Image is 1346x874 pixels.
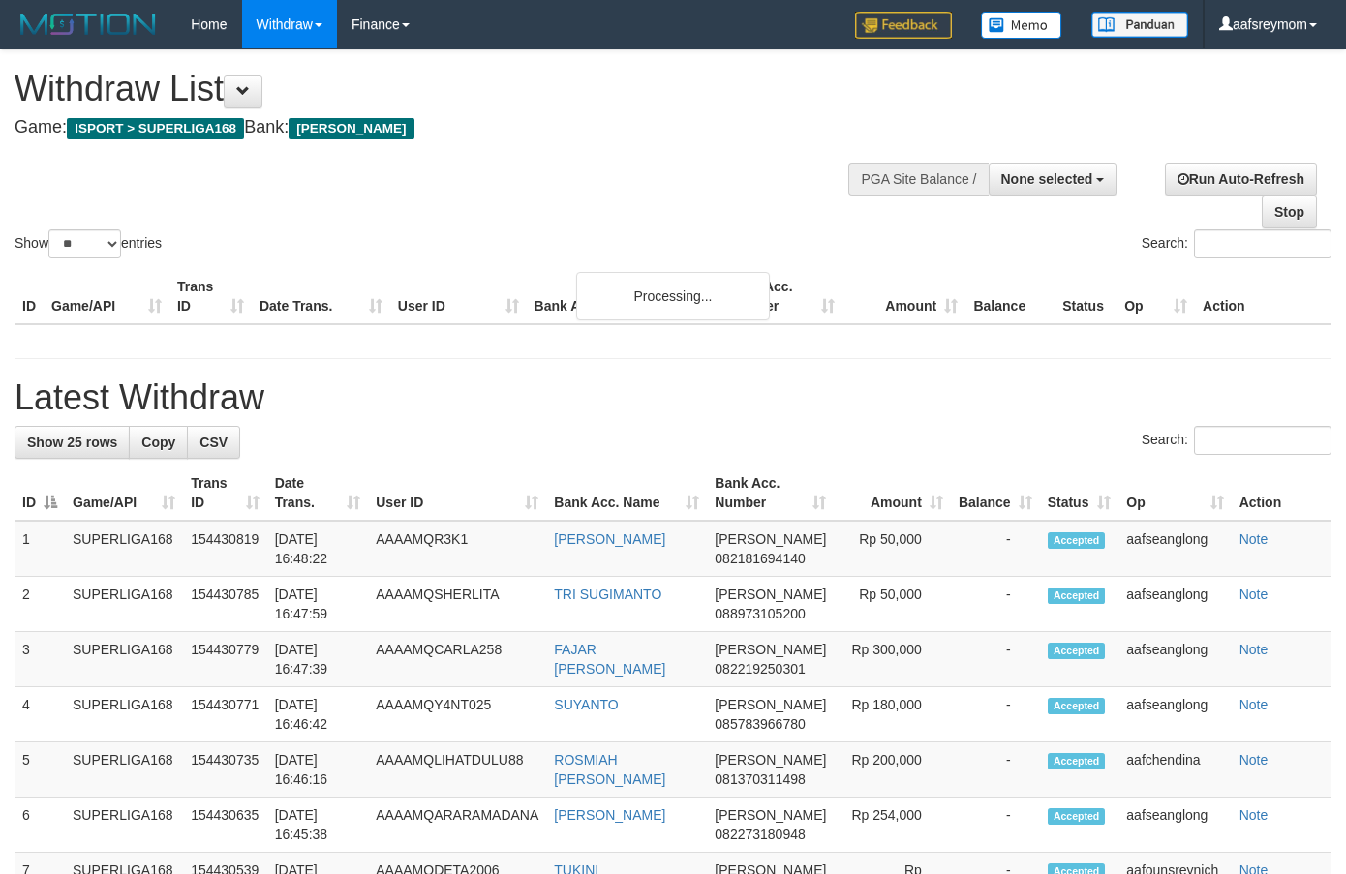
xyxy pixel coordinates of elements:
td: 154430779 [183,632,266,687]
select: Showentries [48,229,121,258]
td: AAAAMQSHERLITA [368,577,546,632]
th: Op [1117,269,1195,324]
td: [DATE] 16:47:59 [267,577,369,632]
td: - [951,687,1040,742]
td: SUPERLIGA168 [65,798,183,853]
span: Accepted [1048,532,1106,549]
h4: Game: Bank: [15,118,878,137]
td: - [951,798,1040,853]
a: Stop [1262,196,1317,228]
a: Note [1239,697,1269,712]
span: [PERSON_NAME] [715,531,826,547]
th: Balance [965,269,1055,324]
th: Balance: activate to sort column ascending [951,466,1040,521]
td: SUPERLIGA168 [65,687,183,742]
td: 154430819 [183,521,266,577]
th: Op: activate to sort column ascending [1118,466,1231,521]
th: Amount: activate to sort column ascending [834,466,950,521]
h1: Latest Withdraw [15,378,1331,417]
th: Status [1055,269,1117,324]
a: Copy [129,426,188,459]
input: Search: [1194,229,1331,258]
th: Action [1195,269,1331,324]
td: 154430735 [183,742,266,798]
span: Copy 088973105200 to clipboard [715,606,805,621]
td: AAAAMQCARLA258 [368,632,546,687]
label: Search: [1142,229,1331,258]
h1: Withdraw List [15,70,878,108]
a: TRI SUGIMANTO [554,587,661,602]
th: Bank Acc. Name: activate to sort column ascending [546,466,707,521]
td: Rp 50,000 [834,577,950,632]
td: aafseanglong [1118,687,1231,742]
span: [PERSON_NAME] [715,697,826,712]
a: Note [1239,587,1269,602]
input: Search: [1194,426,1331,455]
a: CSV [187,426,240,459]
td: Rp 180,000 [834,687,950,742]
th: ID [15,269,44,324]
td: 5 [15,742,65,798]
th: Action [1232,466,1331,521]
td: aafchendina [1118,742,1231,798]
td: AAAAMQLIHATDULU88 [368,742,546,798]
td: 4 [15,687,65,742]
td: 3 [15,632,65,687]
td: - [951,632,1040,687]
td: [DATE] 16:45:38 [267,798,369,853]
span: Accepted [1048,588,1106,604]
span: Accepted [1048,643,1106,659]
td: AAAAMQY4NT025 [368,687,546,742]
span: [PERSON_NAME] [715,752,826,768]
img: MOTION_logo.png [15,10,162,39]
td: - [951,742,1040,798]
span: Accepted [1048,753,1106,769]
th: Bank Acc. Number: activate to sort column ascending [707,466,834,521]
td: SUPERLIGA168 [65,521,183,577]
td: - [951,521,1040,577]
td: Rp 300,000 [834,632,950,687]
div: Processing... [576,272,770,320]
th: Date Trans. [252,269,390,324]
td: [DATE] 16:46:16 [267,742,369,798]
td: 154430771 [183,687,266,742]
span: [PERSON_NAME] [715,587,826,602]
span: Accepted [1048,808,1106,825]
span: Copy 085783966780 to clipboard [715,716,805,732]
th: Game/API [44,269,169,324]
td: Rp 200,000 [834,742,950,798]
th: Date Trans.: activate to sort column ascending [267,466,369,521]
a: Note [1239,531,1269,547]
img: Button%20Memo.svg [981,12,1062,39]
span: Accepted [1048,698,1106,714]
span: None selected [1001,171,1093,187]
td: aafseanglong [1118,521,1231,577]
td: 2 [15,577,65,632]
img: Feedback.jpg [855,12,952,39]
a: Run Auto-Refresh [1165,163,1317,196]
span: ISPORT > SUPERLIGA168 [67,118,244,139]
th: User ID [390,269,527,324]
th: Amount [842,269,965,324]
th: Trans ID: activate to sort column ascending [183,466,266,521]
span: Copy 082181694140 to clipboard [715,551,805,566]
th: ID: activate to sort column descending [15,466,65,521]
span: Copy 081370311498 to clipboard [715,771,805,787]
td: Rp 254,000 [834,798,950,853]
td: SUPERLIGA168 [65,742,183,798]
a: Note [1239,807,1269,823]
td: - [951,577,1040,632]
th: Bank Acc. Name [527,269,720,324]
td: 154430635 [183,798,266,853]
td: aafseanglong [1118,632,1231,687]
td: 1 [15,521,65,577]
td: 6 [15,798,65,853]
span: Copy 082273180948 to clipboard [715,827,805,842]
a: Show 25 rows [15,426,130,459]
td: SUPERLIGA168 [65,577,183,632]
span: Copy 082219250301 to clipboard [715,661,805,677]
a: FAJAR [PERSON_NAME] [554,642,665,677]
th: Game/API: activate to sort column ascending [65,466,183,521]
th: Trans ID [169,269,252,324]
span: [PERSON_NAME] [715,642,826,657]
